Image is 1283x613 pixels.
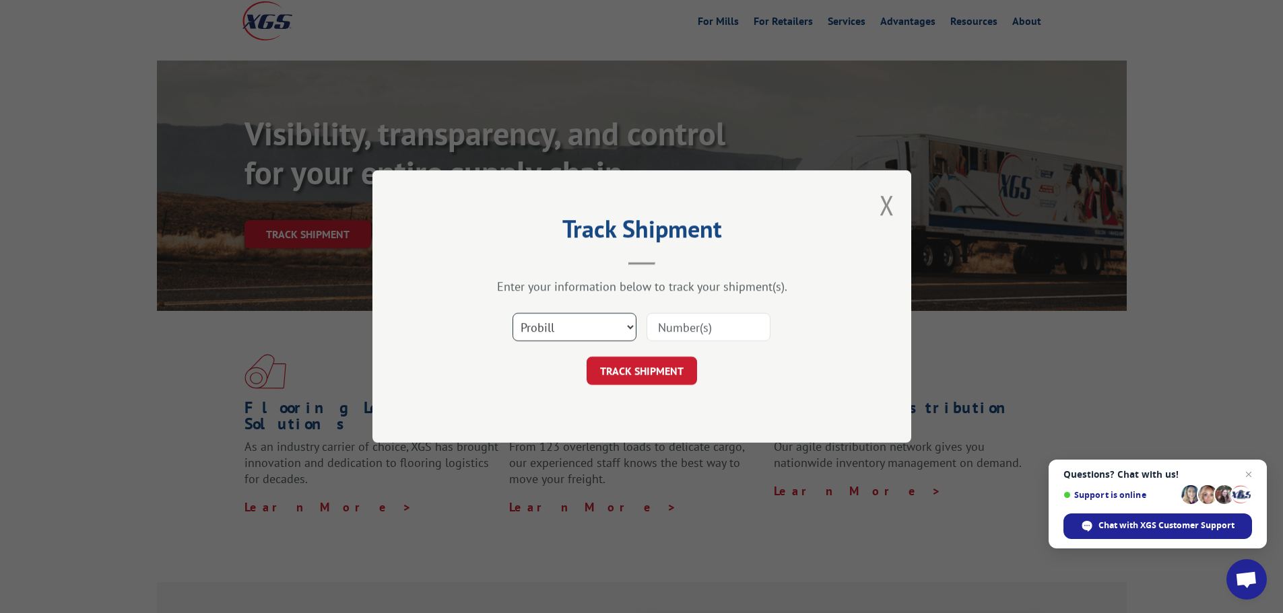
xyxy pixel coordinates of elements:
[1098,519,1235,532] span: Chat with XGS Customer Support
[1063,469,1252,480] span: Questions? Chat with us!
[1063,490,1177,500] span: Support is online
[587,357,697,385] button: TRACK SHIPMENT
[647,313,770,341] input: Number(s)
[1226,559,1267,600] div: Open chat
[440,219,844,245] h2: Track Shipment
[880,187,894,223] button: Close modal
[440,279,844,294] div: Enter your information below to track your shipment(s).
[1241,466,1257,482] span: Close chat
[1063,513,1252,539] div: Chat with XGS Customer Support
